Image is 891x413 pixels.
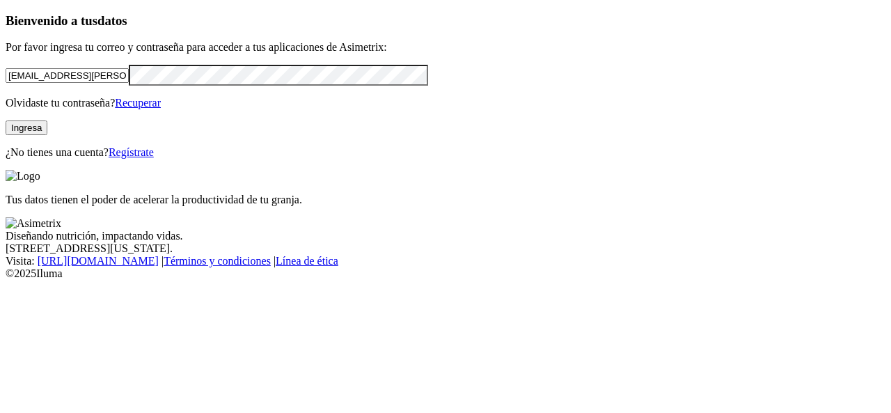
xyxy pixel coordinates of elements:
[109,146,154,158] a: Regístrate
[97,13,127,28] span: datos
[115,97,161,109] a: Recuperar
[6,13,885,29] h3: Bienvenido a tus
[276,255,338,267] a: Línea de ética
[6,242,885,255] div: [STREET_ADDRESS][US_STATE].
[38,255,159,267] a: [URL][DOMAIN_NAME]
[6,97,885,109] p: Olvidaste tu contraseña?
[6,120,47,135] button: Ingresa
[164,255,271,267] a: Términos y condiciones
[6,41,885,54] p: Por favor ingresa tu correo y contraseña para acceder a tus aplicaciones de Asimetrix:
[6,217,61,230] img: Asimetrix
[6,255,885,267] div: Visita : | |
[6,230,885,242] div: Diseñando nutrición, impactando vidas.
[6,170,40,182] img: Logo
[6,146,885,159] p: ¿No tienes una cuenta?
[6,267,885,280] div: © 2025 Iluma
[6,68,129,83] input: Tu correo
[6,194,885,206] p: Tus datos tienen el poder de acelerar la productividad de tu granja.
